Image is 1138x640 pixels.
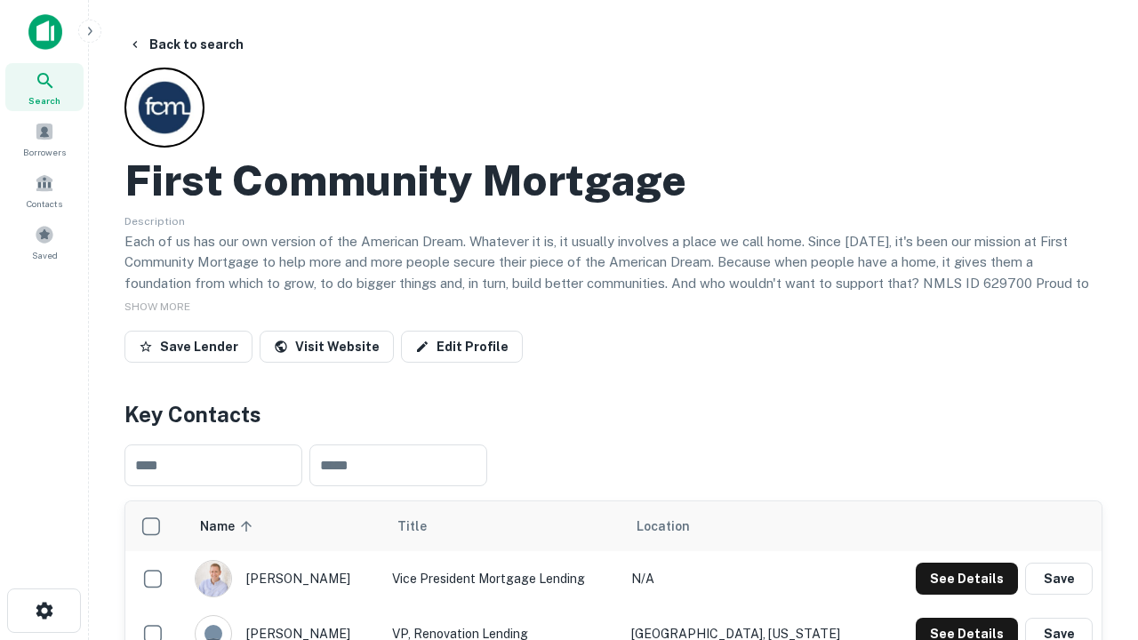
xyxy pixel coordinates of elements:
[5,63,84,111] a: Search
[1025,563,1093,595] button: Save
[124,331,252,363] button: Save Lender
[28,93,60,108] span: Search
[124,231,1102,315] p: Each of us has our own version of the American Dream. Whatever it is, it usually involves a place...
[1049,441,1138,526] iframe: Chat Widget
[401,331,523,363] a: Edit Profile
[186,501,383,551] th: Name
[121,28,251,60] button: Back to search
[622,501,880,551] th: Location
[260,331,394,363] a: Visit Website
[27,196,62,211] span: Contacts
[383,551,622,606] td: Vice President Mortgage Lending
[124,300,190,313] span: SHOW MORE
[195,560,374,597] div: [PERSON_NAME]
[200,516,258,537] span: Name
[124,155,686,206] h2: First Community Mortgage
[637,516,690,537] span: Location
[28,14,62,50] img: capitalize-icon.png
[397,516,450,537] span: Title
[5,218,84,266] a: Saved
[622,551,880,606] td: N/A
[23,145,66,159] span: Borrowers
[32,248,58,262] span: Saved
[383,501,622,551] th: Title
[5,115,84,163] a: Borrowers
[124,215,185,228] span: Description
[196,561,231,596] img: 1520878720083
[124,398,1102,430] h4: Key Contacts
[5,166,84,214] a: Contacts
[916,563,1018,595] button: See Details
